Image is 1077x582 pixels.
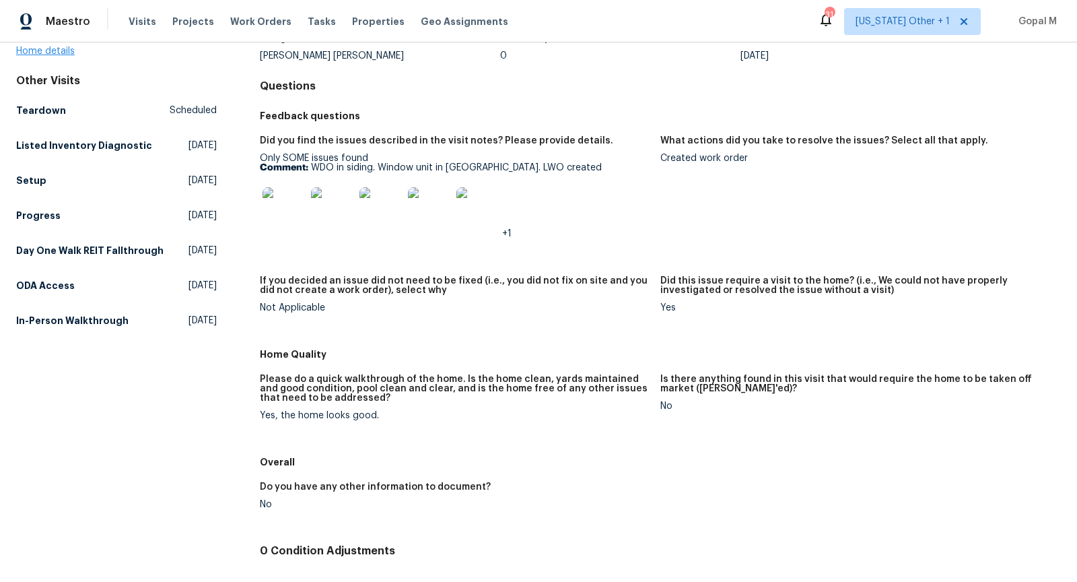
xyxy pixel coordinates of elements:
h5: Home Quality [260,348,1061,361]
span: [DATE] [188,139,217,152]
h4: 0 Condition Adjustments [260,544,1061,558]
h5: Is there anything found in this visit that would require the home to be taken off market ([PERSON... [660,375,1050,393]
div: Not Applicable [260,303,650,313]
h5: Teardown [16,104,66,117]
a: Setup[DATE] [16,168,217,193]
h5: Setup [16,174,46,187]
h5: Feedback questions [260,109,1061,123]
span: [DATE] [188,279,217,292]
h4: Questions [260,79,1061,93]
span: Projects [172,15,214,28]
span: +1 [502,229,512,238]
a: Listed Inventory Diagnostic[DATE] [16,133,217,158]
div: Yes, the home looks good. [260,411,650,420]
span: [DATE] [188,244,217,257]
span: Scheduled [170,104,217,117]
a: ODA Access[DATE] [16,273,217,298]
h5: Did you find the issues described in the visit notes? Please provide details. [260,136,613,145]
h5: Do you have any other information to document? [260,482,491,492]
a: Day One Walk REIT Fallthrough[DATE] [16,238,217,263]
span: Geo Assignments [421,15,508,28]
div: Yes [660,303,1050,313]
div: Only SOME issues found [260,154,650,238]
h5: Did this issue require a visit to the home? (i.e., We could not have properly investigated or res... [660,276,1050,295]
h5: In-Person Walkthrough [16,314,129,327]
span: Work Orders [230,15,291,28]
b: Comment: [260,163,308,172]
span: [DATE] [188,314,217,327]
h5: Listed Inventory Diagnostic [16,139,152,152]
h5: Progress [16,209,61,222]
span: [DATE] [188,174,217,187]
span: Properties [352,15,405,28]
span: Visits [129,15,156,28]
div: Other Visits [16,74,217,88]
span: [US_STATE] Other + 1 [856,15,950,28]
div: No [660,401,1050,411]
a: Home details [16,46,75,56]
p: WDO in siding. Window unit in [GEOGRAPHIC_DATA]. LWO created [260,163,650,172]
h5: Overall [260,455,1061,469]
span: Gopal M [1013,15,1057,28]
span: Tasks [308,17,336,26]
h5: What actions did you take to resolve the issues? Select all that apply. [660,136,988,145]
h5: Please do a quick walkthrough of the home. Is the home clean, yards maintained and good condition... [260,375,650,403]
a: In-Person Walkthrough[DATE] [16,309,217,333]
div: [DATE] [740,51,981,61]
div: Created work order [660,154,1050,163]
h5: ODA Access [16,279,75,292]
a: TeardownScheduled [16,98,217,123]
div: 0 [500,51,740,61]
div: No [260,500,650,509]
h5: Day One Walk REIT Fallthrough [16,244,164,257]
div: [PERSON_NAME] [PERSON_NAME] [260,51,500,61]
h5: If you decided an issue did not need to be fixed (i.e., you did not fix on site and you did not c... [260,276,650,295]
span: [DATE] [188,209,217,222]
span: Maestro [46,15,90,28]
a: Progress[DATE] [16,203,217,228]
div: 31 [825,8,834,22]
